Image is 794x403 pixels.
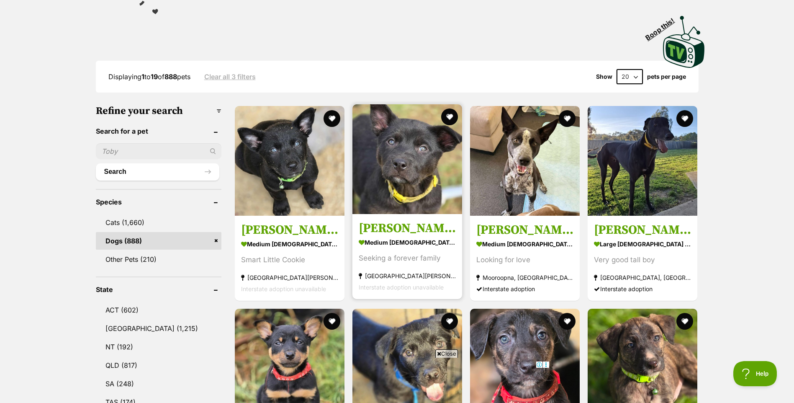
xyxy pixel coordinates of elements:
span: Interstate adoption unavailable [241,285,326,292]
strong: medium [DEMOGRAPHIC_DATA] Dog [476,238,573,250]
a: Other Pets (210) [96,251,221,268]
a: [PERSON_NAME] medium [DEMOGRAPHIC_DATA] Dog Looking for love Mooroopna, [GEOGRAPHIC_DATA] Interst... [470,216,580,301]
h3: [PERSON_NAME] [359,220,456,236]
a: [PERSON_NAME] large [DEMOGRAPHIC_DATA] Dog Very good tall boy [GEOGRAPHIC_DATA], [GEOGRAPHIC_DATA... [588,216,697,301]
a: SA (248) [96,375,221,393]
button: Search [96,163,219,180]
a: QLD (817) [96,356,221,374]
header: Search for a pet [96,127,221,135]
img: Greg - Greyhound Dog [588,106,697,216]
a: [PERSON_NAME] medium [DEMOGRAPHIC_DATA] Dog Smart Little Cookie [GEOGRAPHIC_DATA][PERSON_NAME][GE... [235,216,344,301]
div: Very good tall boy [594,254,691,266]
button: favourite [559,110,576,127]
label: pets per page [647,73,686,80]
strong: Mooroopna, [GEOGRAPHIC_DATA] [476,272,573,283]
a: [PERSON_NAME] medium [DEMOGRAPHIC_DATA] Dog Seeking a forever family [GEOGRAPHIC_DATA][PERSON_NAM... [352,214,462,299]
h3: [PERSON_NAME] [476,222,573,238]
strong: [GEOGRAPHIC_DATA][PERSON_NAME][GEOGRAPHIC_DATA] [359,270,456,282]
button: favourite [441,313,458,330]
button: favourite [324,110,340,127]
img: PetRescue TV logo [663,16,705,68]
input: Toby [96,143,221,159]
iframe: Help Scout Beacon - Open [733,361,777,386]
h3: [PERSON_NAME] [594,222,691,238]
strong: medium [DEMOGRAPHIC_DATA] Dog [241,238,338,250]
img: Asher - Australian Kelpie Dog [235,106,344,216]
div: Interstate adoption [594,283,691,294]
img: Otto - Australian Kelpie Dog [352,104,462,214]
strong: large [DEMOGRAPHIC_DATA] Dog [594,238,691,250]
a: Dogs (888) [96,232,221,250]
a: NT (192) [96,338,221,356]
a: Clear all 3 filters [204,73,256,80]
header: State [96,286,221,293]
iframe: Advertisement [245,361,550,399]
div: Interstate adoption [476,283,573,294]
button: favourite [677,110,694,127]
strong: 1 [141,72,144,81]
span: Close [435,349,458,358]
a: Boop this! [663,8,705,70]
strong: [GEOGRAPHIC_DATA][PERSON_NAME][GEOGRAPHIC_DATA] [241,272,338,283]
h3: Refine your search [96,105,221,117]
strong: 19 [151,72,158,81]
span: Interstate adoption unavailable [359,284,444,291]
button: favourite [441,108,458,125]
a: [GEOGRAPHIC_DATA] (1,215) [96,320,221,337]
div: Smart Little Cookie [241,254,338,266]
h3: [PERSON_NAME] [241,222,338,238]
span: Displaying to of pets [108,72,190,81]
img: Becky - Australian Cattle Dog x Australian Kelpie Dog [470,106,580,216]
strong: medium [DEMOGRAPHIC_DATA] Dog [359,236,456,248]
button: favourite [559,313,576,330]
a: Cats (1,660) [96,214,221,231]
header: Species [96,198,221,206]
span: Boop this! [644,11,682,41]
a: ACT (602) [96,301,221,319]
div: Looking for love [476,254,573,266]
strong: 888 [164,72,177,81]
button: favourite [677,313,694,330]
strong: [GEOGRAPHIC_DATA], [GEOGRAPHIC_DATA] [594,272,691,283]
span: Show [596,73,612,80]
div: Seeking a forever family [359,253,456,264]
button: favourite [324,313,340,330]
